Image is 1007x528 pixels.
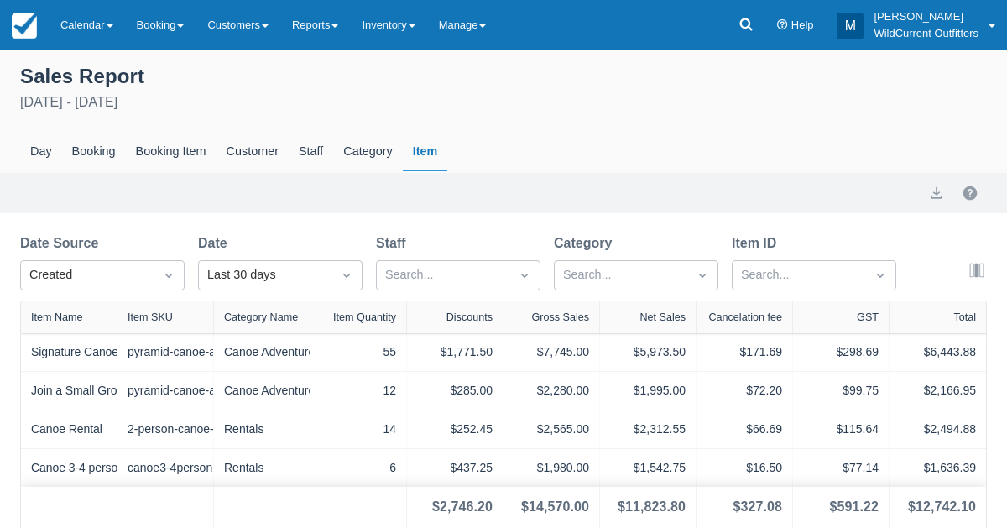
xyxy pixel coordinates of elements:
a: Canoe 3-4 person [31,459,124,477]
div: [DATE] - [DATE] [20,92,987,112]
label: Date [198,233,234,254]
a: Join a Small Group for our Signature Guided Canoe Experiences [31,382,365,400]
label: Category [554,233,618,254]
div: Booking Item [126,133,217,171]
div: Cancelation fee [708,311,782,323]
div: $298.69 [803,343,879,361]
div: $1,771.50 [417,343,493,361]
div: Canoe Adventures [224,343,300,361]
div: Rentals [224,421,300,438]
div: $16.50 [707,459,782,477]
div: Item SKU [128,311,173,323]
div: M [837,13,864,39]
div: $14,570.00 [521,497,589,517]
p: [PERSON_NAME] [874,8,978,25]
div: Net Sales [639,311,686,323]
div: $6,443.88 [900,343,976,361]
div: Created [29,266,145,285]
div: Category [333,133,402,171]
div: $2,746.20 [432,497,493,517]
div: $2,494.88 [900,421,976,438]
div: $1,995.00 [610,382,686,400]
a: Canoe Rental [31,421,102,438]
div: 6 [321,459,396,477]
label: Staff [376,233,413,254]
div: $5,973.50 [610,343,686,361]
div: Total [953,311,976,323]
div: Item Quantity [333,311,396,323]
div: Item Name [31,311,83,323]
div: $1,636.39 [900,459,976,477]
div: Item [403,133,448,171]
span: Help [791,18,814,31]
div: $252.45 [417,421,493,438]
div: GST [857,311,879,323]
div: 2-person-canoe-rental [128,421,203,438]
div: $327.08 [733,497,782,517]
div: Canoe Adventures [224,382,300,400]
div: $285.00 [417,382,493,400]
a: Signature Canoe Experience- Private [31,343,223,361]
div: $1,542.75 [610,459,686,477]
div: $2,280.00 [514,382,589,400]
div: $72.20 [707,382,782,400]
div: Gross Sales [531,311,589,323]
div: Rentals [224,459,300,477]
div: Discounts [446,311,493,323]
div: 14 [321,421,396,438]
div: canoe3-4person [128,459,203,477]
div: 55 [321,343,396,361]
div: $12,742.10 [908,497,976,517]
div: $2,166.95 [900,382,976,400]
div: pyramid-canoe-adventure-half-day-group [128,382,203,400]
div: Booking [62,133,126,171]
div: Day [20,133,62,171]
span: Dropdown icon [872,267,889,284]
div: $2,565.00 [514,421,589,438]
span: Dropdown icon [160,267,177,284]
img: checkfront-main-nav-mini-logo.png [12,13,37,39]
div: Customer [217,133,289,171]
label: Date Source [20,233,105,254]
div: $2,312.55 [610,421,686,438]
p: WildCurrent Outfitters [874,25,978,42]
span: Dropdown icon [516,267,533,284]
button: export [926,183,947,203]
i: Help [777,20,788,31]
div: $77.14 [803,459,879,477]
div: Sales Report [20,60,987,89]
div: Staff [289,133,333,171]
div: 12 [321,382,396,400]
div: Last 30 days [207,266,323,285]
div: $171.69 [707,343,782,361]
div: $11,823.80 [618,497,686,517]
div: $66.69 [707,421,782,438]
label: Item ID [732,233,783,254]
div: pyramid-canoe-adventure-half-day-private [128,343,203,361]
div: Category Name [224,311,298,323]
div: $437.25 [417,459,493,477]
span: Dropdown icon [694,267,711,284]
div: $7,745.00 [514,343,589,361]
div: $591.22 [830,497,879,517]
span: Dropdown icon [338,267,355,284]
div: $115.64 [803,421,879,438]
div: $99.75 [803,382,879,400]
div: $1,980.00 [514,459,589,477]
